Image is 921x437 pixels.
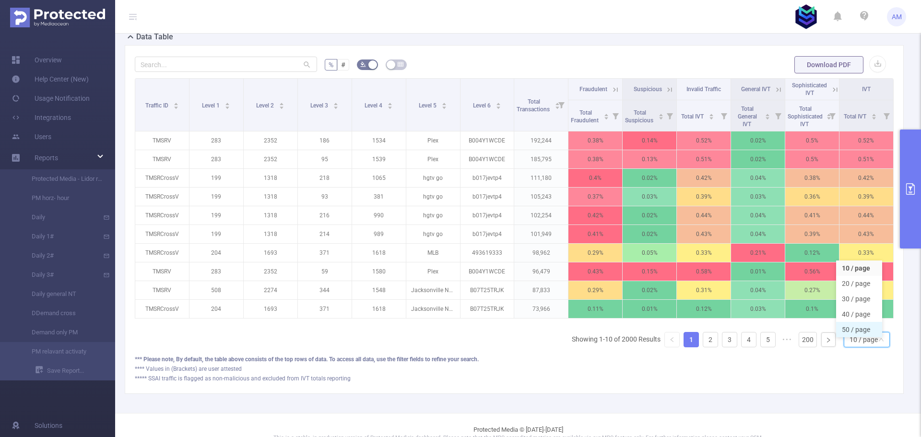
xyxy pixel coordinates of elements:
a: Integrations [12,108,71,127]
i: icon: caret-down [279,105,284,108]
span: % [329,61,333,69]
li: 10 / page [836,260,882,276]
p: 204 [189,300,243,318]
span: Suspicious [634,86,662,93]
p: 73,966 [514,300,568,318]
div: Sort [765,112,770,118]
i: icon: caret-up [388,101,393,104]
p: 283 [189,262,243,281]
li: Next 5 Pages [779,332,795,347]
div: Sort [333,101,339,107]
span: Level 4 [365,102,384,109]
a: Daily 2# [19,246,104,265]
p: 0.04% [731,169,785,187]
p: 0.04% [731,281,785,299]
a: Daily 3# [19,265,104,284]
i: icon: left [669,337,675,343]
p: 0.02% [623,169,676,187]
p: 0.11% [568,300,622,318]
div: Sort [871,112,877,118]
img: Protected Media [10,8,105,27]
li: 50 / page [836,322,882,337]
p: 0.04% [731,225,785,243]
p: 0.38% [568,150,622,168]
span: Fraudulent [579,86,607,93]
p: 0.36% [785,188,839,206]
p: b017jevtp4 [460,188,514,206]
p: 0.44% [677,206,731,224]
a: Daily general NT [19,284,104,304]
span: Total Suspicious [625,109,655,124]
p: 0.52% [839,131,893,150]
a: Daily [19,208,104,227]
span: IVT [862,86,871,93]
p: 0.37% [568,188,622,206]
div: Sort [496,101,501,107]
i: icon: caret-up [225,101,230,104]
div: Sort [173,101,179,107]
div: Sort [279,101,284,107]
div: Sort [387,101,393,107]
i: icon: down [878,337,884,343]
i: icon: right [826,337,831,343]
a: Overview [12,50,62,70]
li: 2 [703,332,718,347]
p: 1618 [352,300,406,318]
a: Save Report... [35,361,115,380]
span: Total General IVT [738,106,757,128]
p: 102,254 [514,206,568,224]
p: 105,243 [514,188,568,206]
p: hgtv go [406,206,460,224]
div: Sort [224,101,230,107]
p: 0.31% [677,281,731,299]
i: icon: caret-down [333,105,339,108]
p: 0.39% [839,188,893,206]
p: MLB [406,244,460,262]
p: 1548 [352,281,406,299]
li: 5 [760,332,776,347]
i: icon: caret-down [709,116,714,118]
li: 30 / page [836,291,882,307]
span: Level 3 [310,102,330,109]
a: Users [12,127,51,146]
p: 1318 [244,225,297,243]
p: 1693 [244,244,297,262]
li: Previous Page [664,332,680,347]
i: Filter menu [880,100,893,131]
p: 990 [352,206,406,224]
a: 4 [742,332,756,347]
i: Filter menu [555,79,568,131]
p: 0.02% [623,225,676,243]
p: 0.43% [677,225,731,243]
i: icon: caret-down [225,105,230,108]
p: 93 [298,188,352,206]
p: 98,962 [514,244,568,262]
p: 283 [189,131,243,150]
i: icon: caret-down [441,105,447,108]
p: 0.1% [785,300,839,318]
span: AM [892,7,902,26]
p: 0.41% [785,206,839,224]
input: Search... [135,57,317,72]
p: Jacksonville News & Weather [406,281,460,299]
p: 0.51% [839,150,893,168]
p: 199 [189,169,243,187]
p: 0.21% [731,244,785,262]
a: Usage Notification [12,89,90,108]
p: 0.42% [839,169,893,187]
i: icon: caret-down [604,116,609,118]
p: 1318 [244,188,297,206]
p: 96,479 [514,262,568,281]
p: 0.02% [623,206,676,224]
i: icon: caret-down [173,105,178,108]
p: 0.14% [623,131,676,150]
p: 1065 [352,169,406,187]
p: 0.29% [568,281,622,299]
i: icon: caret-up [604,112,609,115]
i: Filter menu [771,100,785,131]
p: 0.58% [677,262,731,281]
p: Plex [406,262,460,281]
div: Sort [441,101,447,107]
p: 0.5% [785,131,839,150]
p: 0.12% [677,300,731,318]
